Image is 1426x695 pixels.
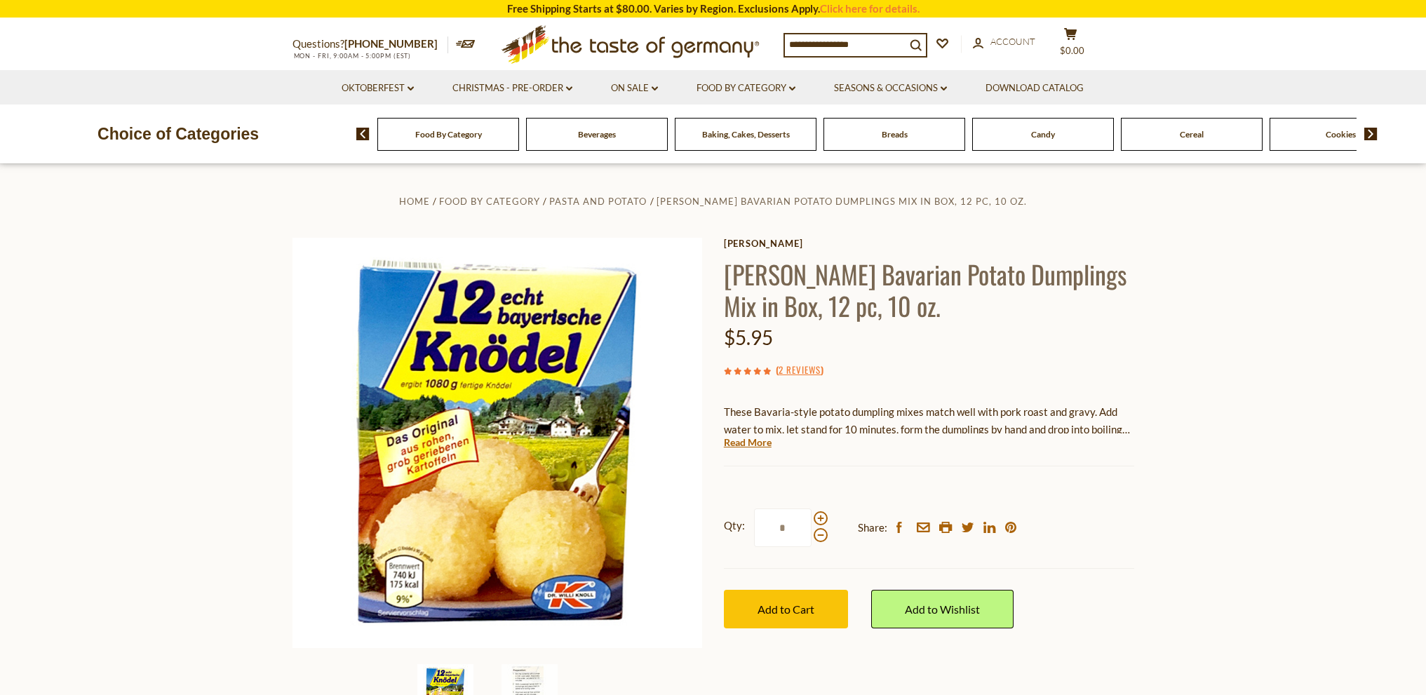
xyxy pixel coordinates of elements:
[1326,129,1356,140] a: Cookies
[724,517,745,534] strong: Qty:
[871,590,1014,628] a: Add to Wishlist
[1060,45,1084,56] span: $0.00
[858,519,887,537] span: Share:
[292,52,412,60] span: MON - FRI, 9:00AM - 5:00PM (EST)
[1364,128,1378,140] img: next arrow
[657,196,1027,207] a: [PERSON_NAME] Bavarian Potato Dumplings Mix in Box, 12 pc, 10 oz.
[758,602,814,616] span: Add to Cart
[415,129,482,140] a: Food By Category
[724,258,1134,321] h1: [PERSON_NAME] Bavarian Potato Dumplings Mix in Box, 12 pc, 10 oz.
[702,129,790,140] a: Baking, Cakes, Desserts
[820,2,920,15] a: Click here for details.
[452,81,572,96] a: Christmas - PRE-ORDER
[611,81,658,96] a: On Sale
[724,590,848,628] button: Add to Cart
[754,508,812,547] input: Qty:
[399,196,430,207] a: Home
[1031,129,1055,140] a: Candy
[356,128,370,140] img: previous arrow
[1180,129,1204,140] a: Cereal
[724,325,773,349] span: $5.95
[724,238,1134,249] a: [PERSON_NAME]
[344,37,438,50] a: [PHONE_NUMBER]
[973,34,1035,50] a: Account
[578,129,616,140] a: Beverages
[549,196,647,207] a: Pasta and Potato
[834,81,947,96] a: Seasons & Occasions
[779,363,821,378] a: 2 Reviews
[342,81,414,96] a: Oktoberfest
[292,238,703,648] img: Dr. Knoll Bavarian Potato Dumplings Mix in Box, 12 pc, 10 oz.
[292,35,448,53] p: Questions?
[1050,27,1092,62] button: $0.00
[882,129,908,140] a: Breads
[990,36,1035,47] span: Account
[986,81,1084,96] a: Download Catalog
[724,436,772,450] a: Read More
[724,403,1134,438] p: These Bavaria-style potato dumpling mixes match well with pork roast and gravy. Add water to mix,...
[697,81,795,96] a: Food By Category
[776,363,823,377] span: ( )
[439,196,540,207] a: Food By Category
